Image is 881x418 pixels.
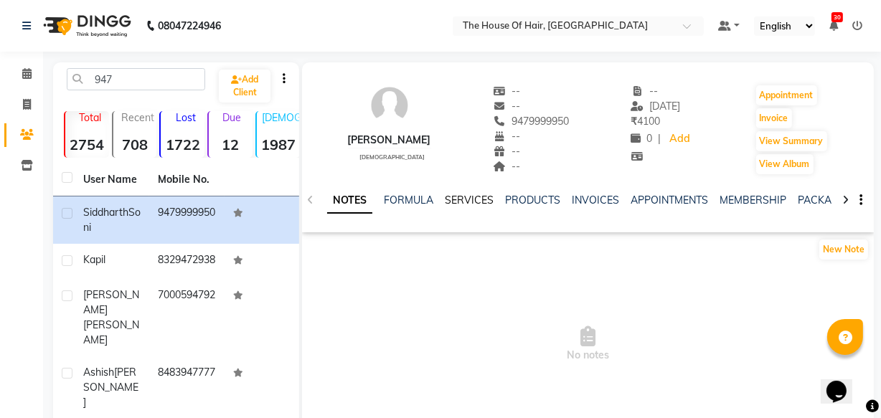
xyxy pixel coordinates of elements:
[302,272,874,416] span: No notes
[505,194,560,206] a: PRODUCTS
[631,132,652,145] span: 0
[71,111,109,124] p: Total
[368,84,411,127] img: avatar
[658,131,661,146] span: |
[631,100,680,113] span: [DATE]
[219,70,270,103] a: Add Client
[756,85,817,105] button: Appointment
[257,136,301,153] strong: 1987
[161,136,204,153] strong: 1722
[65,136,109,153] strong: 2754
[666,129,692,149] a: Add
[166,111,204,124] p: Lost
[119,111,157,124] p: Recent
[819,239,868,260] button: New Note
[756,154,814,174] button: View Album
[720,194,786,206] a: MEMBERSHIP
[83,366,138,409] span: [PERSON_NAME]
[493,145,520,158] span: --
[821,361,867,404] iframe: chat widget
[67,68,205,90] input: Search by Name/Mobile/Email/Code
[631,194,708,206] a: APPOINTMENTS
[756,131,827,151] button: View Summary
[83,206,128,219] span: Siddharth
[75,163,149,196] th: User Name
[83,366,114,379] span: Ashish
[83,318,139,346] span: [PERSON_NAME]
[209,136,253,153] strong: 12
[263,111,301,124] p: [DEMOGRAPHIC_DATA]
[631,115,660,128] span: 4100
[631,85,658,98] span: --
[493,115,569,128] span: 9479999950
[37,6,135,46] img: logo
[493,160,520,173] span: --
[493,85,520,98] span: --
[149,279,224,356] td: 7000594792
[359,153,425,161] span: [DEMOGRAPHIC_DATA]
[83,253,105,266] span: kapil
[158,6,221,46] b: 08047224946
[149,196,224,244] td: 9479999950
[493,130,520,143] span: --
[831,12,843,22] span: 30
[798,194,851,206] a: PACKAGES
[327,188,372,214] a: NOTES
[113,136,157,153] strong: 708
[212,111,253,124] p: Due
[631,115,637,128] span: ₹
[348,133,431,148] div: [PERSON_NAME]
[445,194,494,206] a: SERVICES
[829,19,838,32] a: 30
[149,244,224,279] td: 8329472938
[384,194,433,206] a: FORMULA
[572,194,619,206] a: INVOICES
[149,163,224,196] th: Mobile No.
[756,108,792,128] button: Invoice
[83,288,139,316] span: [PERSON_NAME]
[493,100,520,113] span: --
